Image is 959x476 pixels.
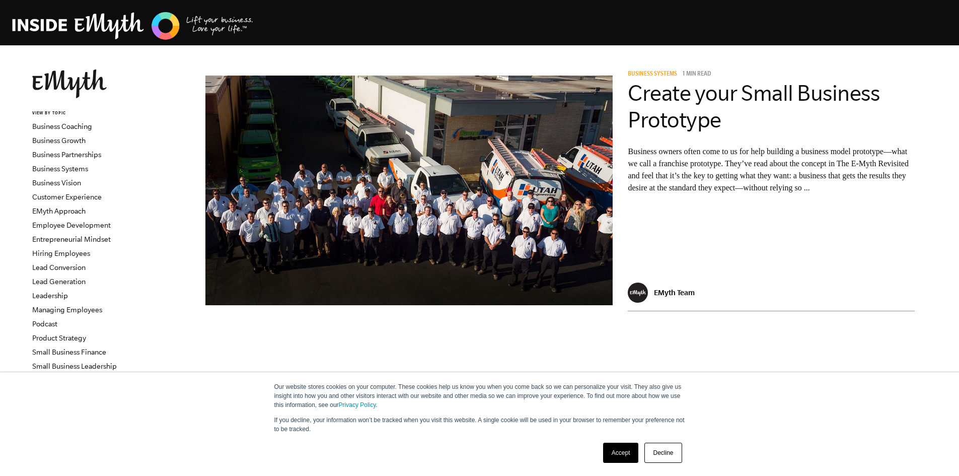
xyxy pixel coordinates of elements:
[339,401,376,409] a: Privacy Policy
[32,348,106,356] a: Small Business Finance
[32,122,92,130] a: Business Coaching
[628,146,915,194] p: Business owners often come to us for help building a business model prototype—what we call a fran...
[274,416,685,434] p: If you decline, your information won’t be tracked when you visit this website. A single cookie wi...
[32,151,101,159] a: Business Partnerships
[32,110,154,117] h6: VIEW BY TOPIC
[32,334,86,342] a: Product Strategy
[654,288,695,297] p: EMyth Team
[682,71,711,78] p: 1 min read
[32,263,86,271] a: Lead Conversion
[603,443,639,463] a: Accept
[205,76,613,305] img: business model prototype
[32,137,86,145] a: Business Growth
[32,306,102,314] a: Managing Employees
[12,11,254,41] img: EMyth Business Coaching
[32,165,88,173] a: Business Systems
[628,81,879,132] a: Create your Small Business Prototype
[32,320,57,328] a: Podcast
[32,249,90,257] a: Hiring Employees
[628,71,677,78] span: Business Systems
[32,193,102,201] a: Customer Experience
[32,221,111,229] a: Employee Development
[32,235,111,243] a: Entrepreneurial Mindset
[32,362,117,370] a: Small Business Leadership
[628,283,648,303] img: EMyth Team - EMyth
[32,278,86,286] a: Lead Generation
[32,70,107,98] img: EMyth
[274,382,685,410] p: Our website stores cookies on your computer. These cookies help us know you when you come back so...
[628,71,681,78] a: Business Systems
[32,207,86,215] a: EMyth Approach
[644,443,682,463] a: Decline
[32,179,81,187] a: Business Vision
[32,292,68,300] a: Leadership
